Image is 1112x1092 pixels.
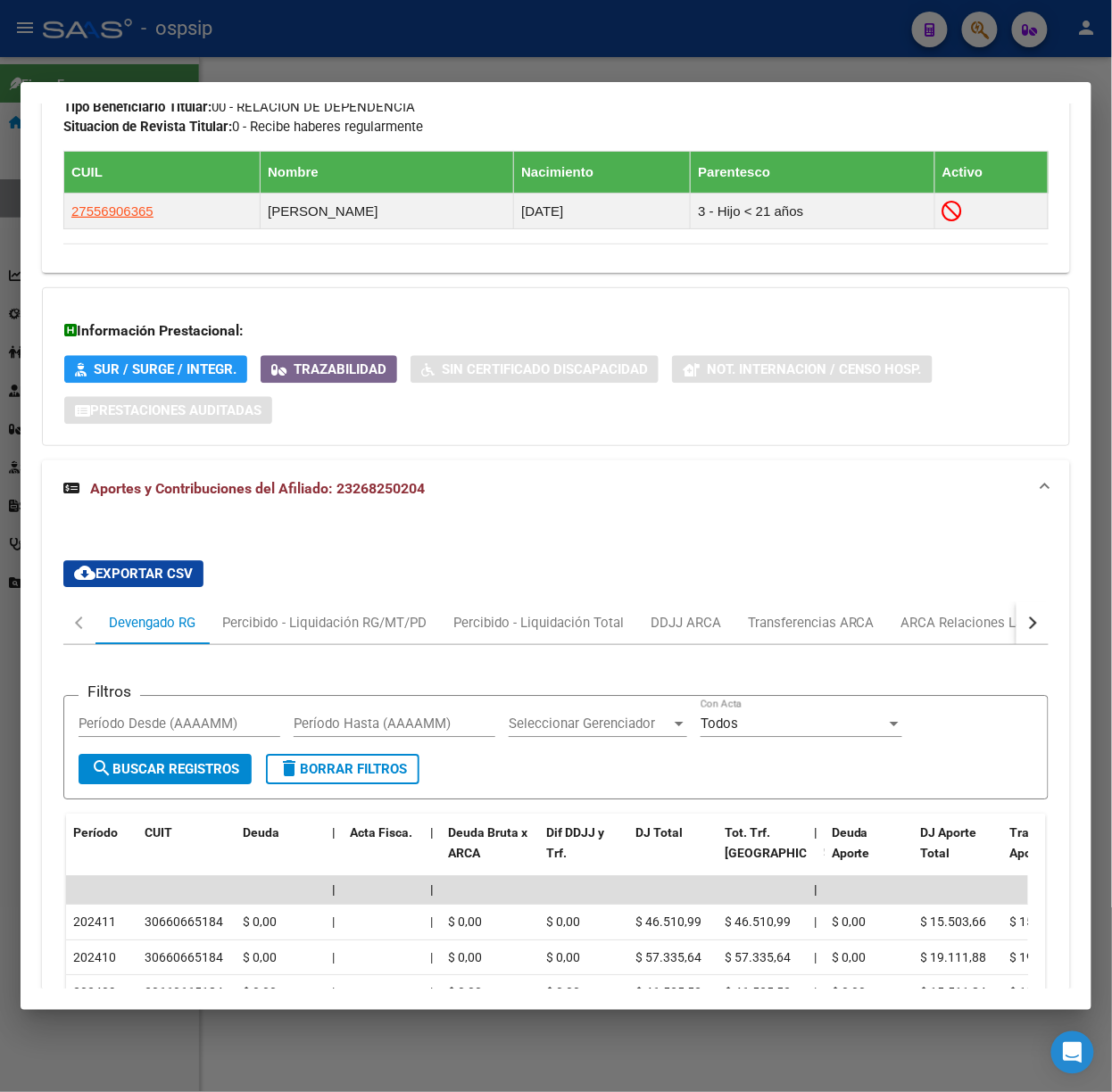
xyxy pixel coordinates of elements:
[814,950,817,964] span: |
[332,950,335,964] span: |
[71,203,154,219] span: 27556906365
[934,152,1048,194] th: Activo
[73,914,116,929] span: 202411
[91,761,239,777] span: Buscar Registros
[441,814,539,892] datatable-header-cell: Deuda Bruta x ARCA
[707,361,922,377] span: Not. Internacion / Censo Hosp.
[901,613,1068,633] div: ARCA Relaciones Laborales
[448,914,482,929] span: $ 0,00
[448,985,482,999] span: $ 0,00
[1003,814,1092,892] datatable-header-cell: Transferido Aporte
[691,194,934,229] td: 3 - Hijo < 21 años
[109,613,195,633] div: Devengado RG
[832,950,866,964] span: $ 0,00
[243,950,277,964] span: $ 0,00
[635,825,683,840] span: DJ Total
[73,950,116,964] span: 202410
[1010,825,1077,860] span: Transferido Aporte
[725,825,846,860] span: Tot. Trf. [GEOGRAPHIC_DATA]
[814,882,817,897] span: |
[628,814,718,892] datatable-header-cell: DJ Total
[343,814,423,892] datatable-header-cell: Acta Fisca.
[332,985,335,999] span: |
[442,361,648,377] span: Sin Certificado Discapacidad
[423,814,441,892] datatable-header-cell: |
[278,761,407,777] span: Borrar Filtros
[261,152,514,194] th: Nombre
[430,985,433,999] span: |
[546,985,580,999] span: $ 0,00
[635,914,701,929] span: $ 46.510,99
[63,119,423,135] span: 0 - Recibe haberes regularmente
[63,119,232,135] strong: Situacion de Revista Titular:
[90,480,425,497] span: Aportes y Contribuciones del Afiliado: 23268250204
[1010,985,1076,999] span: $ 15.511,84
[64,152,261,194] th: CUIL
[90,402,261,418] span: Prestaciones Auditadas
[66,814,137,892] datatable-header-cell: Período
[814,914,817,929] span: |
[64,320,1048,342] h3: Información Prestacional:
[73,825,118,840] span: Período
[748,613,875,633] div: Transferencias ARCA
[921,950,987,964] span: $ 19.111,88
[546,914,580,929] span: $ 0,00
[63,560,203,587] button: Exportar CSV
[294,361,386,377] span: Trazabilidad
[261,355,397,383] button: Trazabilidad
[261,194,514,229] td: [PERSON_NAME]
[79,754,252,784] button: Buscar Registros
[453,613,624,633] div: Percibido - Liquidación Total
[832,985,866,999] span: $ 0,00
[921,985,987,999] span: $ 15.511,84
[1010,950,1076,964] span: $ 19.111,88
[825,814,914,892] datatable-header-cell: Deuda Aporte
[79,682,140,701] h3: Filtros
[448,950,482,964] span: $ 0,00
[63,99,212,115] strong: Tipo Beneficiario Titular:
[74,566,193,582] span: Exportar CSV
[635,985,701,999] span: $ 46.535,52
[546,950,580,964] span: $ 0,00
[1051,1031,1094,1074] div: Open Intercom Messenger
[94,361,237,377] span: SUR / SURGE / INTEGR.
[691,152,934,194] th: Parentesco
[266,754,419,784] button: Borrar Filtros
[701,716,738,732] span: Todos
[332,882,336,897] span: |
[350,825,412,840] span: Acta Fisca.
[430,825,434,840] span: |
[73,985,116,999] span: 202409
[42,460,1070,517] mat-expansion-panel-header: Aportes y Contribuciones del Afiliado: 23268250204
[64,396,272,424] button: Prestaciones Auditadas
[539,814,628,892] datatable-header-cell: Dif DDJJ y Trf.
[145,912,223,932] div: 30660665184
[325,814,343,892] datatable-header-cell: |
[145,947,223,968] div: 30660665184
[74,562,95,583] mat-icon: cloud_download
[635,950,701,964] span: $ 57.335,64
[222,613,427,633] div: Percibido - Liquidación RG/MT/PD
[63,99,415,115] span: 00 - RELACION DE DEPENDENCIA
[243,985,277,999] span: $ 0,00
[448,825,527,860] span: Deuda Bruta x ARCA
[236,814,325,892] datatable-header-cell: Deuda
[509,716,671,732] span: Seleccionar Gerenciador
[332,914,335,929] span: |
[914,814,1003,892] datatable-header-cell: DJ Aporte Total
[672,355,933,383] button: Not. Internacion / Censo Hosp.
[430,882,434,897] span: |
[814,985,817,999] span: |
[1010,914,1076,929] span: $ 15.503,66
[145,982,223,1003] div: 30660665184
[832,825,870,860] span: Deuda Aporte
[278,757,300,779] mat-icon: delete
[91,757,112,779] mat-icon: search
[921,825,977,860] span: DJ Aporte Total
[145,825,172,840] span: CUIT
[64,355,247,383] button: SUR / SURGE / INTEGR.
[411,355,659,383] button: Sin Certificado Discapacidad
[514,194,691,229] td: [DATE]
[546,825,604,860] span: Dif DDJJ y Trf.
[832,914,866,929] span: $ 0,00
